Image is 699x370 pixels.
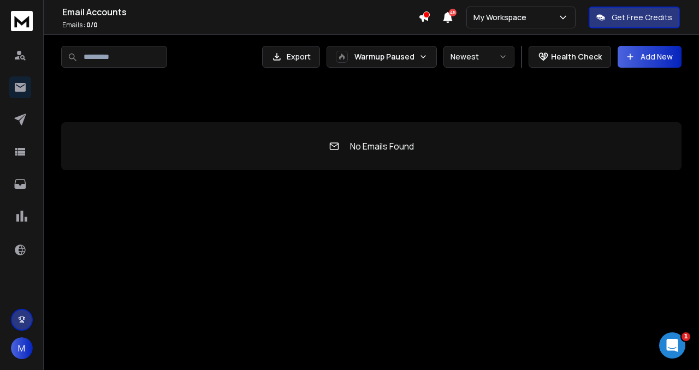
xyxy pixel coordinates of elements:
[86,20,98,29] span: 0 / 0
[589,7,680,28] button: Get Free Credits
[62,5,418,19] h1: Email Accounts
[354,51,414,62] p: Warmup Paused
[682,332,690,341] span: 1
[11,337,33,359] button: M
[449,9,457,16] span: 45
[11,11,33,31] img: logo
[62,21,418,29] p: Emails :
[443,46,514,68] button: Newest
[551,51,602,62] p: Health Check
[473,12,531,23] p: My Workspace
[350,140,414,153] p: No Emails Found
[529,46,611,68] button: Health Check
[612,12,672,23] p: Get Free Credits
[618,46,682,68] button: Add New
[262,46,320,68] button: Export
[659,332,685,359] iframe: Intercom live chat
